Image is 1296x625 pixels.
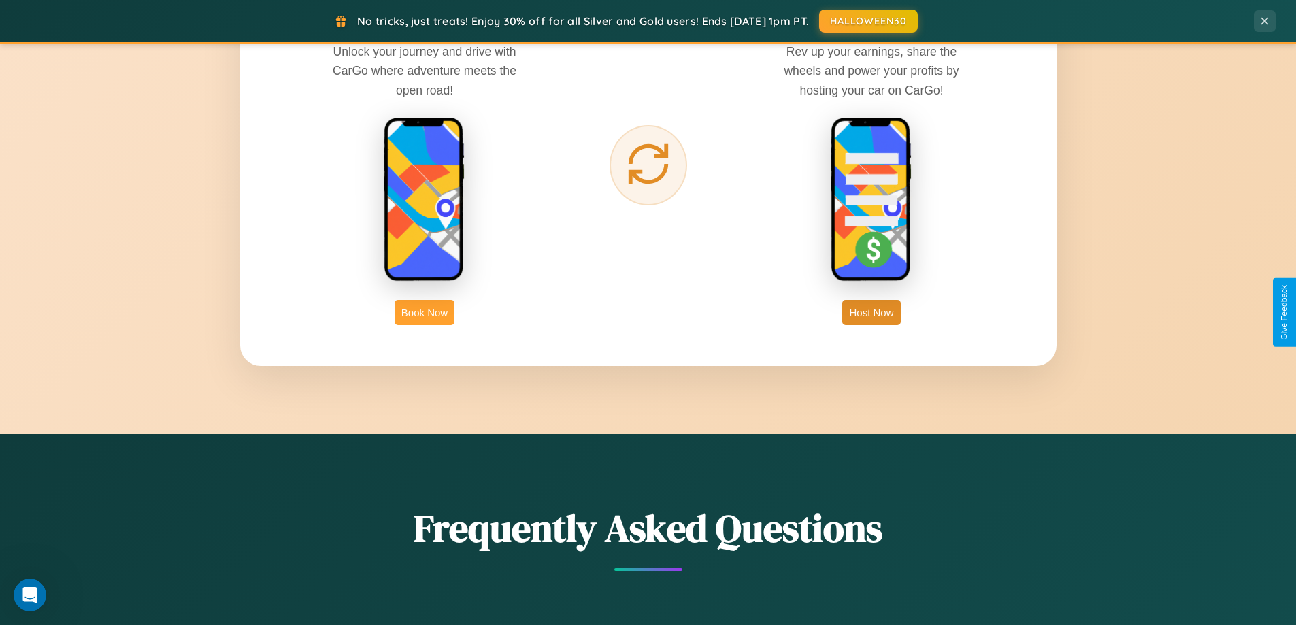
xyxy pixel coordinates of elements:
button: HALLOWEEN30 [819,10,918,33]
h2: Frequently Asked Questions [240,502,1057,554]
img: host phone [831,117,912,283]
div: Give Feedback [1280,285,1289,340]
span: No tricks, just treats! Enjoy 30% off for all Silver and Gold users! Ends [DATE] 1pm PT. [357,14,809,28]
iframe: Intercom live chat [14,579,46,611]
button: Book Now [395,300,454,325]
p: Unlock your journey and drive with CarGo where adventure meets the open road! [322,42,527,99]
button: Host Now [842,300,900,325]
p: Rev up your earnings, share the wheels and power your profits by hosting your car on CarGo! [769,42,974,99]
img: rent phone [384,117,465,283]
